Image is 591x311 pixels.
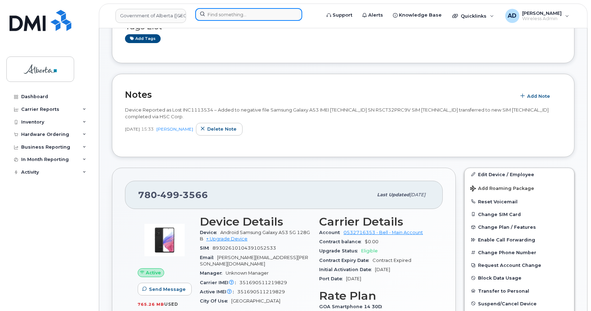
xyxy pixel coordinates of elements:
button: Change SIM Card [465,208,574,221]
span: 780 [138,190,208,200]
span: Android Samsung Galaxy A53 5G 128GB [200,230,310,241]
button: Change Phone Number [465,246,574,259]
h3: Carrier Details [319,215,430,228]
button: Change Plan / Features [465,221,574,233]
div: Quicklinks [447,9,499,23]
a: Support [322,8,357,22]
span: GOA Smartphone 14 30D [319,304,386,309]
button: Request Account Change [465,259,574,271]
span: Contract balance [319,239,365,244]
span: $0.00 [365,239,378,244]
span: Upgrade Status [319,248,361,253]
span: Support [333,12,352,19]
a: [PERSON_NAME] [156,126,193,132]
span: 351690511219829 [239,280,287,285]
input: Find something... [195,8,302,21]
span: [DATE] [346,276,361,281]
span: Delete note [207,126,237,132]
h2: Notes [125,89,512,100]
span: Enable Call Forwarding [478,237,535,243]
span: 499 [157,190,179,200]
span: Email [200,255,217,260]
span: Eligible [361,248,378,253]
button: Delete note [196,123,243,136]
button: Add Note [516,90,556,102]
span: 89302610104391052533 [213,245,276,251]
span: 765.26 MB [138,302,164,307]
span: 15:33 [141,126,154,132]
button: Reset Voicemail [465,195,574,208]
span: Last updated [377,192,410,197]
button: Suspend/Cancel Device [465,297,574,310]
span: Quicklinks [461,13,486,19]
span: Device [200,230,220,235]
span: used [164,301,178,307]
button: Block Data Usage [465,271,574,284]
span: Device Reported as Lost INC1113534 – Added to negative file Samsung Galaxy A53 IMEI [TECHNICAL_ID... [125,107,549,119]
span: [DATE] [375,267,390,272]
span: City Of Use [200,298,231,304]
button: Transfer to Personal [465,285,574,297]
div: Arunajith Daylath [500,9,574,23]
span: Contract Expired [372,258,411,263]
a: 0532716353 - Bell - Main Account [344,230,423,235]
a: Knowledge Base [388,8,447,22]
span: Manager [200,270,226,276]
button: Enable Call Forwarding [465,233,574,246]
span: Change Plan / Features [478,225,536,230]
span: Alerts [368,12,383,19]
a: Edit Device / Employee [465,168,574,181]
span: [DATE] [125,126,140,132]
span: [PERSON_NAME][EMAIL_ADDRESS][PERSON_NAME][DOMAIN_NAME] [200,255,308,267]
button: Send Message [138,283,192,295]
span: 351690511219829 [237,289,285,294]
h3: Device Details [200,215,311,228]
span: 3566 [179,190,208,200]
span: Send Message [149,286,186,293]
span: Port Date [319,276,346,281]
span: [DATE] [410,192,425,197]
span: Contract Expiry Date [319,258,372,263]
span: Add Roaming Package [470,186,534,192]
a: Government of Alberta (GOA) [115,9,186,23]
span: Add Note [527,93,550,100]
a: Add tags [125,34,161,43]
span: Wireless Admin [522,16,562,22]
span: Account [319,230,344,235]
span: Knowledge Base [399,12,442,19]
span: Carrier IMEI [200,280,239,285]
span: AD [508,12,517,20]
a: Alerts [357,8,388,22]
span: SIM [200,245,213,251]
span: Unknown Manager [226,270,269,276]
span: Active [146,269,161,276]
span: Initial Activation Date [319,267,375,272]
button: Add Roaming Package [465,181,574,195]
span: Suspend/Cancel Device [478,301,537,306]
span: [PERSON_NAME] [522,10,562,16]
h3: Tags List [125,22,561,31]
span: Active IMEI [200,289,237,294]
a: + Upgrade Device [206,236,247,241]
img: image20231002-3703462-kjv75p.jpeg [143,219,186,261]
span: [GEOGRAPHIC_DATA] [231,298,280,304]
h3: Rate Plan [319,289,430,302]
